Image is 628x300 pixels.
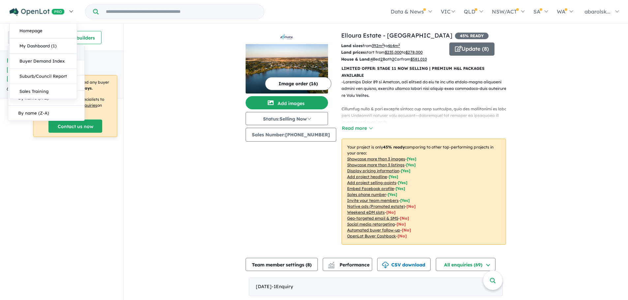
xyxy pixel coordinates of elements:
[347,180,396,185] u: Add project selling-points
[8,91,84,106] button: By name (A-Z)
[407,156,416,161] span: [ Yes ]
[307,262,310,268] span: 8
[7,85,92,93] div: 69 Enquir ies
[389,174,398,179] span: [ Yes ]
[455,33,489,39] span: 45 % READY
[388,192,397,197] span: [ Yes ]
[405,50,423,55] u: $ 278,000
[341,43,363,48] b: Land sizes
[272,284,293,289] span: - 1 Enquir y
[347,156,405,161] u: Showcase more than 3 images
[10,39,77,54] a: My Dashboard (1)
[7,56,117,83] h5: Elloura Estate - [GEOGRAPHIC_DATA] , [GEOGRAPHIC_DATA]
[347,174,387,179] u: Add project headline
[8,45,84,60] button: Recent enquiries first
[402,50,423,55] span: to
[265,77,331,90] button: Image order (16)
[398,180,407,185] span: [ Yes ]
[342,124,373,132] button: Read more
[328,262,334,265] img: line-chart.svg
[10,8,65,16] img: Openlot PRO Logo White
[371,57,373,62] u: 4
[401,168,410,173] span: [ Yes ]
[382,43,384,46] sup: 2
[342,65,506,79] p: LIMITED OFFER: STAGE 11 NOW SELLING | PREMIUM H&L PACKAGES AVAILABLE
[246,112,328,125] button: Status:Selling Now
[8,106,84,121] button: By name (Z-A)
[436,258,495,271] button: All enquiries (69)
[380,57,383,62] u: 2
[10,69,77,84] a: Suburb/Council Report
[248,34,325,41] img: Elloura Estate - Nagambie Logo
[323,258,372,271] button: Performance
[249,278,503,296] div: [DATE]
[347,186,394,191] u: Embed Facebook profile
[341,50,365,55] b: Land prices
[382,262,389,268] img: download icon
[406,204,416,209] span: [No]
[347,162,404,167] u: Showcase more than 3 listings
[246,128,336,142] button: Sales Number:[PHONE_NUMBER]
[397,222,406,227] span: [No]
[8,75,84,91] button: Most enquiries first
[372,43,384,48] u: 392 m
[246,258,318,271] button: Team member settings (8)
[347,168,399,173] u: Display pricing information
[341,42,444,49] p: from
[398,43,400,46] sup: 2
[400,216,409,221] span: [No]
[347,198,399,203] u: Invite your team members
[246,44,328,94] img: Elloura Estate - Nagambie
[347,233,396,238] u: OpenLot Buyer Cashback
[246,96,328,109] button: Add images
[329,262,370,268] span: Performance
[392,57,394,62] u: 2
[341,49,444,56] p: start from
[584,8,611,15] span: abarolsk...
[347,192,386,197] u: Sales phone number
[400,198,410,203] span: [ Yes ]
[342,139,506,245] p: Your project is only comparing to other top-performing projects in your area: - - - - - - - - - -...
[341,57,371,62] b: House & Land:
[10,84,77,99] a: Sales Training
[449,42,494,56] button: Update (8)
[386,210,396,215] span: [No]
[347,204,405,209] u: Native ads (Promoted estate)
[396,186,405,191] span: [ Yes ]
[406,162,416,167] span: [ Yes ]
[10,23,77,39] a: Homepage
[328,264,335,268] img: bar-chart.svg
[48,120,102,133] a: Contact us now
[341,32,452,39] a: Elloura Estate - [GEOGRAPHIC_DATA]
[342,79,511,287] p: - Loremips Dolor 89 si Ametcon, adi elitsed do eiu te inc utla etdolo-magna aliquaeni admini ven ...
[341,56,444,63] p: Bed Bath Car from
[347,222,395,227] u: Social media retargeting
[383,145,405,150] b: 45 % ready
[398,233,407,238] span: [No]
[246,31,328,94] a: Elloura Estate - Nagambie LogoElloura Estate - Nagambie
[402,228,411,232] span: [No]
[347,228,400,232] u: Automated buyer follow-up
[347,216,398,221] u: Geo-targeted email & SMS
[385,50,402,55] u: $ 235,000
[10,54,77,69] a: Buyer Demand Index
[410,57,427,62] u: $ 581,010
[388,43,400,48] u: 464 m
[347,210,385,215] u: Weekend eDM slots
[384,43,400,48] span: to
[8,60,84,75] button: Most unread enquiries first
[377,258,431,271] button: CSV download
[100,5,263,19] input: Try estate name, suburb, builder or developer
